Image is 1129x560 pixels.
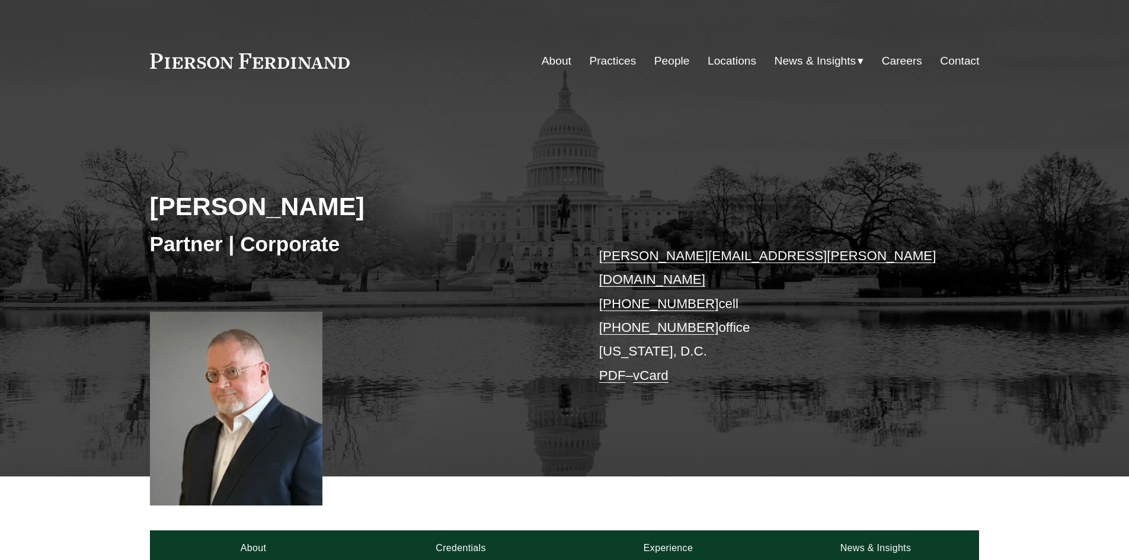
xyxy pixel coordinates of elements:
[542,50,571,72] a: About
[775,50,864,72] a: folder dropdown
[882,50,922,72] a: Careers
[599,248,936,287] a: [PERSON_NAME][EMAIL_ADDRESS][PERSON_NAME][DOMAIN_NAME]
[150,191,565,222] h2: [PERSON_NAME]
[599,368,626,383] a: PDF
[654,50,690,72] a: People
[633,368,669,383] a: vCard
[150,231,565,257] h3: Partner | Corporate
[775,51,856,72] span: News & Insights
[599,296,719,311] a: [PHONE_NUMBER]
[599,320,719,335] a: [PHONE_NUMBER]
[708,50,756,72] a: Locations
[599,244,945,388] p: cell office [US_STATE], D.C. –
[940,50,979,72] a: Contact
[589,50,636,72] a: Practices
